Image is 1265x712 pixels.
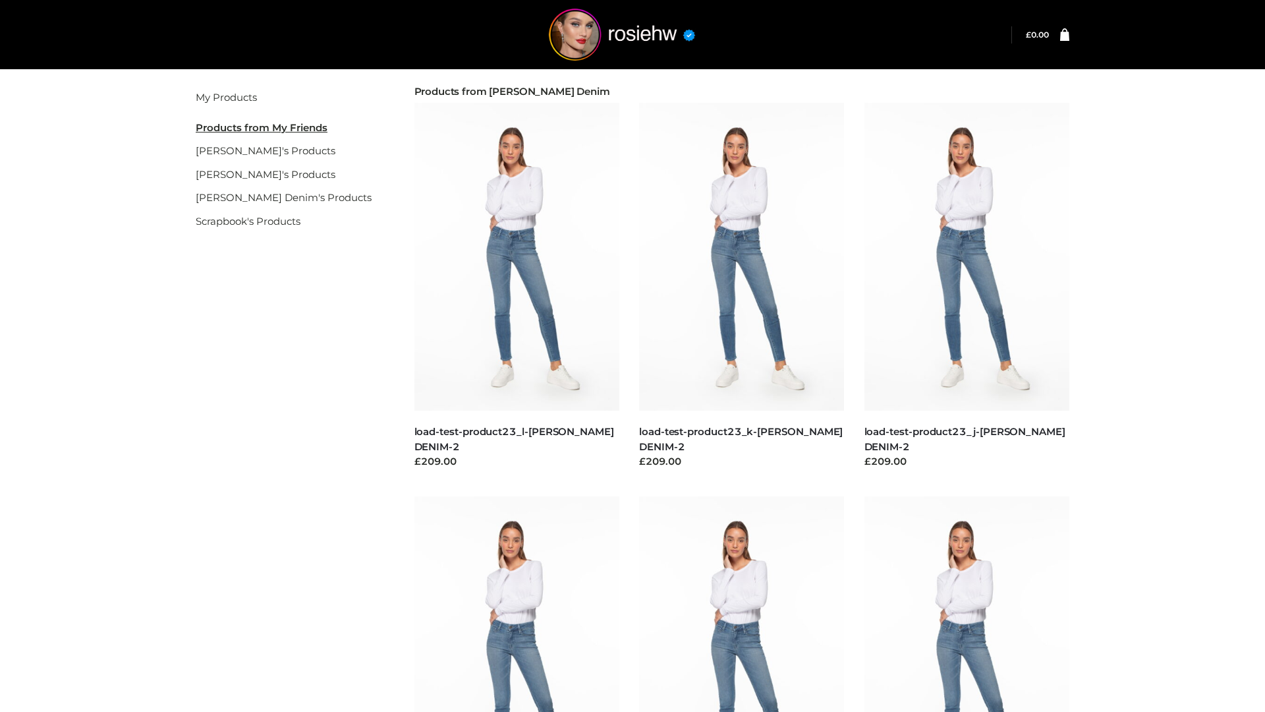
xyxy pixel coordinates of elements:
[196,144,335,157] a: [PERSON_NAME]'s Products
[196,191,372,204] a: [PERSON_NAME] Denim's Products
[414,454,620,469] div: £209.00
[864,425,1065,453] a: load-test-product23_j-[PERSON_NAME] DENIM-2
[639,454,845,469] div: £209.00
[523,9,721,61] img: rosiehw
[1026,30,1049,40] bdi: 0.00
[196,215,300,227] a: Scrapbook's Products
[1026,30,1049,40] a: £0.00
[196,121,327,134] u: Products from My Friends
[639,425,843,453] a: load-test-product23_k-[PERSON_NAME] DENIM-2
[414,86,1070,98] h2: Products from [PERSON_NAME] Denim
[414,425,614,453] a: load-test-product23_l-[PERSON_NAME] DENIM-2
[196,91,257,104] a: My Products
[196,168,335,181] a: [PERSON_NAME]'s Products
[864,454,1070,469] div: £209.00
[1026,30,1031,40] span: £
